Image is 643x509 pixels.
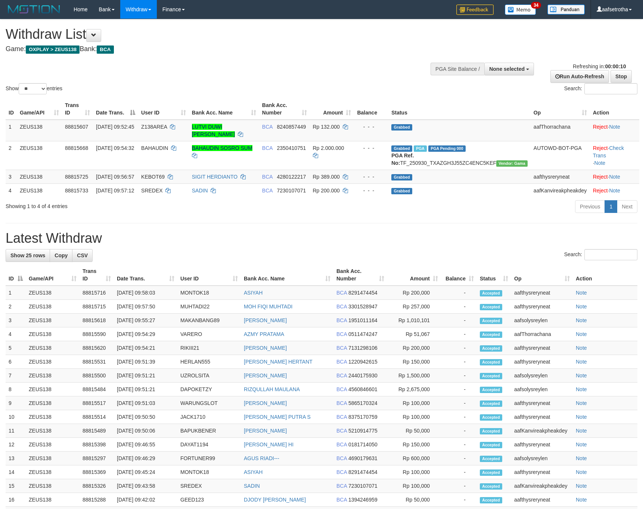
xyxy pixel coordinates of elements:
[141,188,163,194] span: SREDEX
[6,231,637,246] h1: Latest Withdraw
[97,45,114,54] span: BCA
[576,428,587,434] a: Note
[6,249,50,262] a: Show 25 rows
[609,124,620,130] a: Note
[114,369,177,383] td: [DATE] 09:51:21
[480,345,502,352] span: Accepted
[348,317,378,323] span: Copy 1951011164 to clipboard
[387,300,441,314] td: Rp 257,000
[336,428,347,434] span: BCA
[547,4,585,15] img: panduan.png
[550,70,609,83] a: Run Auto-Refresh
[348,345,378,351] span: Copy 7131298106 to clipboard
[177,383,241,396] td: DAPOKETZY
[336,304,347,310] span: BCA
[609,188,620,194] a: Note
[480,332,502,338] span: Accepted
[189,98,259,120] th: Bank Acc. Name: activate to sort column ascending
[576,497,587,503] a: Note
[496,160,528,167] span: Vendor URL: https://trx31.1velocity.biz
[336,455,347,461] span: BCA
[511,355,573,369] td: aafthysreryneat
[177,452,241,465] td: FORTUNER99
[6,314,26,327] td: 3
[241,264,333,286] th: Bank Acc. Name: activate to sort column ascending
[65,124,88,130] span: 88815607
[511,314,573,327] td: aafsolysreylen
[93,98,138,120] th: Date Trans.: activate to sort column descending
[480,318,502,324] span: Accepted
[387,383,441,396] td: Rp 2,675,000
[348,442,378,447] span: Copy 0181714050 to clipboard
[114,355,177,369] td: [DATE] 09:51:39
[387,355,441,369] td: Rp 150,000
[192,174,237,180] a: SIGIT HERDIANTO
[511,383,573,396] td: aafsolysreylen
[611,70,632,83] a: Stop
[575,200,605,213] a: Previous
[511,264,573,286] th: Op: activate to sort column ascending
[6,327,26,341] td: 4
[531,98,590,120] th: Op: activate to sort column ascending
[114,300,177,314] td: [DATE] 09:57:50
[6,452,26,465] td: 13
[80,410,114,424] td: 88815514
[593,124,608,130] a: Reject
[617,200,637,213] a: Next
[114,327,177,341] td: [DATE] 09:54:29
[480,290,502,296] span: Accepted
[441,327,477,341] td: -
[313,124,340,130] span: Rp 132.000
[505,4,536,15] img: Button%20Memo.svg
[17,183,62,197] td: ZEUS138
[177,355,241,369] td: HERLAN555
[336,373,347,378] span: BCA
[441,452,477,465] td: -
[357,173,385,180] div: - - -
[6,27,421,42] h1: Withdraw List
[387,314,441,327] td: Rp 1,010,101
[480,414,502,421] span: Accepted
[576,331,587,337] a: Note
[511,369,573,383] td: aafsolysreylen
[590,120,639,141] td: ·
[6,98,17,120] th: ID
[96,174,134,180] span: [DATE] 09:56:57
[348,331,378,337] span: Copy 0511474247 to clipboard
[357,144,385,152] div: - - -
[573,264,637,286] th: Action
[26,355,80,369] td: ZEUS138
[26,396,80,410] td: ZEUS138
[244,345,287,351] a: [PERSON_NAME]
[177,327,241,341] td: VARERO
[80,355,114,369] td: 88815531
[80,300,114,314] td: 88815715
[480,359,502,365] span: Accepted
[138,98,189,120] th: User ID: activate to sort column ascending
[594,160,606,166] a: Note
[564,249,637,260] label: Search:
[262,174,273,180] span: BCA
[80,369,114,383] td: 88815500
[511,396,573,410] td: aafthysreryneat
[387,286,441,300] td: Rp 200,000
[62,98,93,120] th: Trans ID: activate to sort column ascending
[26,300,80,314] td: ZEUS138
[177,286,241,300] td: MONTOK18
[576,483,587,489] a: Note
[480,442,502,448] span: Accepted
[80,424,114,438] td: 88815489
[65,188,88,194] span: 88815733
[391,188,412,194] span: Grabbed
[26,465,80,479] td: ZEUS138
[6,355,26,369] td: 6
[244,290,263,296] a: ASIYAH
[348,455,378,461] span: Copy 4690179631 to clipboard
[244,400,287,406] a: [PERSON_NAME]
[19,83,47,94] select: Showentries
[477,264,511,286] th: Status: activate to sort column ascending
[414,145,427,152] span: Marked by aafsolysreylen
[511,286,573,300] td: aafthysreryneat
[590,141,639,170] td: · ·
[387,424,441,438] td: Rp 50,000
